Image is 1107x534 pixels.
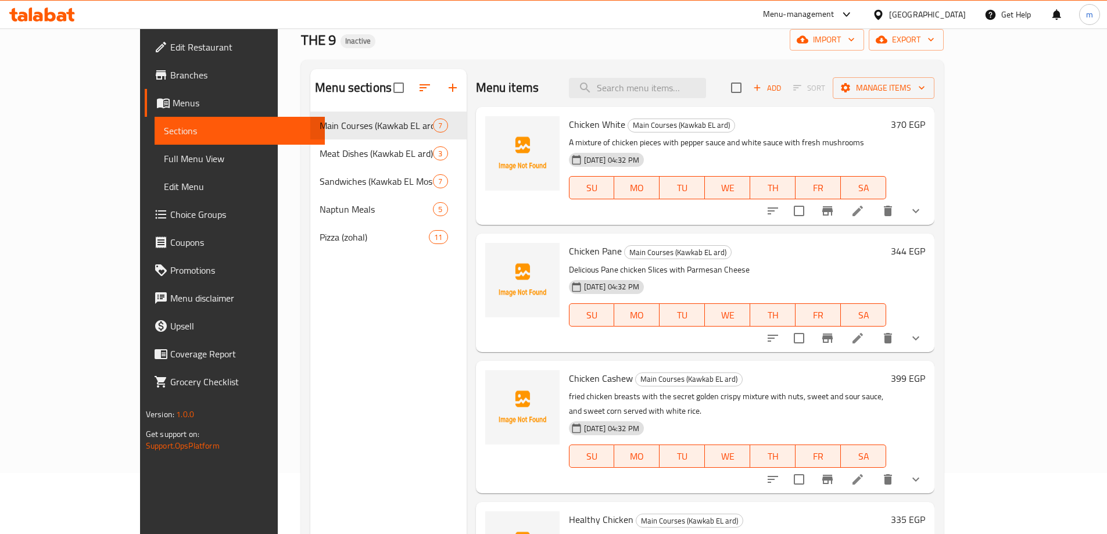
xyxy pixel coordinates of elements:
a: Sections [155,117,325,145]
div: items [433,202,447,216]
a: Promotions [145,256,325,284]
span: TU [664,448,700,465]
a: Coverage Report [145,340,325,368]
div: Pizza (zohal)11 [310,223,467,251]
span: Main Courses (Kawkab EL ard) [636,514,743,528]
span: Naptun Meals [320,202,433,216]
button: delete [874,324,902,352]
span: Edit Menu [164,180,316,193]
span: m [1086,8,1093,21]
a: Choice Groups [145,200,325,228]
button: MO [614,445,660,468]
span: 5 [434,204,447,215]
span: SA [846,448,882,465]
div: items [433,119,447,132]
span: Chicken White [569,116,625,133]
button: SU [569,303,615,327]
span: WE [710,180,746,196]
span: import [799,33,855,47]
span: Main Courses (Kawkab EL ard) [636,372,742,386]
span: Full Menu View [164,152,316,166]
span: Promotions [170,263,316,277]
a: Menus [145,89,325,117]
span: Main Courses (Kawkab EL ard) [628,119,735,132]
span: TU [664,307,700,324]
div: Main Courses (Kawkab EL ard) [635,372,743,386]
p: Delicious Pane chicken Slices with Parmesan Cheese [569,263,887,277]
button: sort-choices [759,465,787,493]
span: FR [800,307,836,324]
a: Edit menu item [851,472,865,486]
span: 3 [434,148,447,159]
span: [DATE] 04:32 PM [579,423,644,434]
a: Branches [145,61,325,89]
span: TH [755,180,791,196]
span: WE [710,307,746,324]
svg: Show Choices [909,204,923,218]
button: FR [796,176,841,199]
input: search [569,78,706,98]
div: Naptun Meals5 [310,195,467,223]
span: Pizza (zohal) [320,230,429,244]
button: SA [841,303,886,327]
span: Select all sections [386,76,411,100]
button: export [869,29,944,51]
nav: Menu sections [310,107,467,256]
span: SU [574,448,610,465]
span: Select to update [787,467,811,492]
div: Sandwiches (Kawkab EL Moshtra)7 [310,167,467,195]
span: SU [574,307,610,324]
div: Main Courses (Kawkab EL ard) [628,119,735,132]
a: Full Menu View [155,145,325,173]
button: sort-choices [759,324,787,352]
p: fried chicken breasts with the secret golden crispy mixture with nuts, sweet and sour sauce, and ... [569,389,887,418]
div: items [433,174,447,188]
span: Meat Dishes (Kawkab EL ard) [320,146,433,160]
button: SU [569,176,615,199]
button: show more [902,197,930,225]
button: TH [750,176,796,199]
button: SA [841,445,886,468]
button: Branch-specific-item [814,324,841,352]
div: [GEOGRAPHIC_DATA] [889,8,966,21]
div: Meat Dishes (Kawkab EL ard)3 [310,139,467,167]
span: Coupons [170,235,316,249]
a: Grocery Checklist [145,368,325,396]
span: Chicken Pane [569,242,622,260]
button: FR [796,303,841,327]
a: Menu disclaimer [145,284,325,312]
a: Upsell [145,312,325,340]
span: SA [846,180,882,196]
span: 7 [434,120,447,131]
span: MO [619,180,655,196]
h6: 344 EGP [891,243,925,259]
button: import [790,29,864,51]
button: MO [614,176,660,199]
button: WE [705,303,750,327]
span: Main Courses (Kawkab EL ard) [320,119,433,132]
button: SU [569,445,615,468]
button: Manage items [833,77,934,99]
button: MO [614,303,660,327]
span: MO [619,448,655,465]
span: Main Courses (Kawkab EL ard) [625,246,731,259]
img: Chicken Pane [485,243,560,317]
span: Select to update [787,326,811,350]
svg: Show Choices [909,472,923,486]
span: TH [755,448,791,465]
span: Choice Groups [170,207,316,221]
span: [DATE] 04:32 PM [579,281,644,292]
span: MO [619,307,655,324]
span: TU [664,180,700,196]
button: show more [902,465,930,493]
span: Inactive [341,36,375,46]
div: items [433,146,447,160]
button: Add [748,79,786,97]
button: TH [750,445,796,468]
span: Add [751,81,783,95]
span: Get support on: [146,427,199,442]
a: Edit Restaurant [145,33,325,61]
button: delete [874,465,902,493]
a: Support.OpsPlatform [146,438,220,453]
svg: Show Choices [909,331,923,345]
